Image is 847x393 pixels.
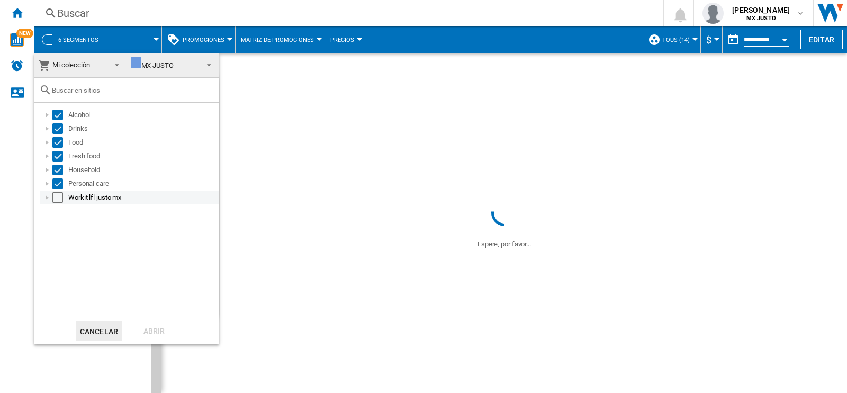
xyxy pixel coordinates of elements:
[52,178,68,189] md-checkbox: Select
[131,61,174,69] div: MX JUSTO
[52,86,213,94] input: Buscar en sitios
[76,321,122,341] button: Cancelar
[131,321,177,341] div: Abrir
[52,192,68,203] md-checkbox: Select
[52,61,90,69] span: Mi colección
[68,137,217,148] div: Food
[52,110,68,120] md-checkbox: Select
[68,110,217,120] div: Alcohol
[52,137,68,148] md-checkbox: Select
[52,123,68,134] md-checkbox: Select
[68,192,217,203] div: Workit lfl justo mx
[68,178,217,189] div: Personal care
[52,165,68,175] md-checkbox: Select
[68,123,217,134] div: Drinks
[68,165,217,175] div: Household
[68,151,217,162] div: Fresh food
[52,151,68,162] md-checkbox: Select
